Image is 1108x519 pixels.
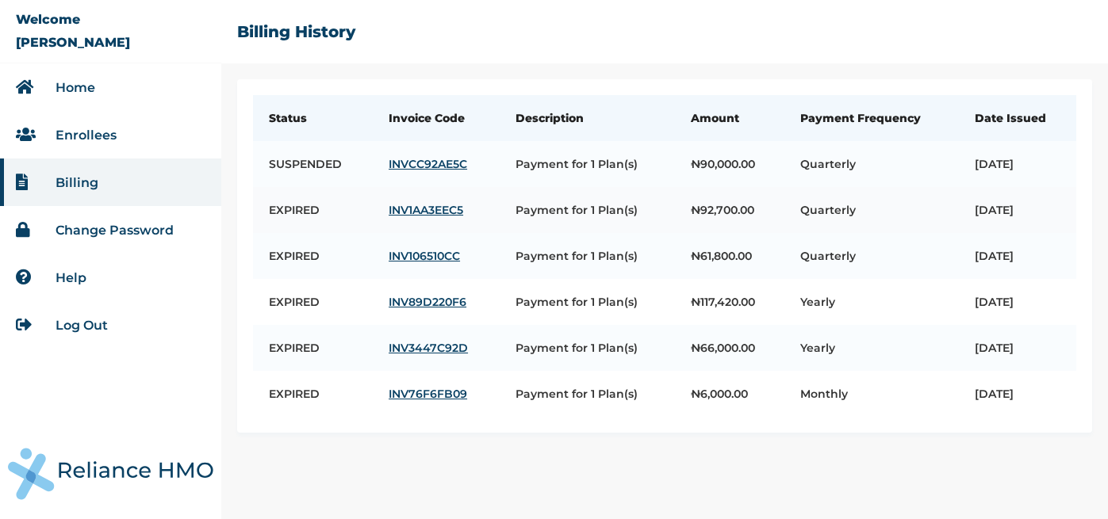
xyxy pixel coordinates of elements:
[56,318,108,333] a: Log Out
[675,279,784,325] td: ₦ 117,420.00
[56,223,174,238] a: Change Password
[959,141,1076,187] td: [DATE]
[16,12,80,27] p: Welcome
[389,341,484,355] a: INV3447C92D
[959,233,1076,279] td: [DATE]
[56,80,95,95] a: Home
[959,187,1076,233] td: [DATE]
[389,203,484,217] a: INV1AA3EEC5
[389,157,484,171] a: INVCC92AE5C
[500,233,675,279] td: Payment for 1 Plan(s)
[959,279,1076,325] td: [DATE]
[389,295,484,309] a: INV89D220F6
[500,279,675,325] td: Payment for 1 Plan(s)
[675,187,784,233] td: ₦ 92,700.00
[253,325,373,371] td: EXPIRED
[500,187,675,233] td: Payment for 1 Plan(s)
[675,325,784,371] td: ₦ 66,000.00
[675,95,784,141] th: Amount
[500,95,675,141] th: Description
[784,141,958,187] td: Quarterly
[253,141,373,187] td: SUSPENDED
[389,249,484,263] a: INV106510CC
[253,371,373,417] td: EXPIRED
[237,22,355,41] h2: Billing History
[56,175,98,190] a: Billing
[253,279,373,325] td: EXPIRED
[56,128,117,143] a: Enrollees
[675,371,784,417] td: ₦ 6,000.00
[784,233,958,279] td: Quarterly
[784,95,958,141] th: Payment Frequency
[784,187,958,233] td: Quarterly
[8,448,213,500] img: RelianceHMO's Logo
[784,279,958,325] td: Yearly
[373,95,500,141] th: Invoice Code
[959,371,1076,417] td: [DATE]
[253,233,373,279] td: EXPIRED
[500,141,675,187] td: Payment for 1 Plan(s)
[959,95,1076,141] th: Date Issued
[56,270,86,285] a: Help
[500,325,675,371] td: Payment for 1 Plan(s)
[959,325,1076,371] td: [DATE]
[500,371,675,417] td: Payment for 1 Plan(s)
[253,187,373,233] td: EXPIRED
[784,325,958,371] td: Yearly
[675,141,784,187] td: ₦ 90,000.00
[389,387,484,401] a: INV76F6FB09
[784,371,958,417] td: Monthly
[253,95,373,141] th: Status
[16,35,130,50] p: [PERSON_NAME]
[675,233,784,279] td: ₦ 61,800.00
